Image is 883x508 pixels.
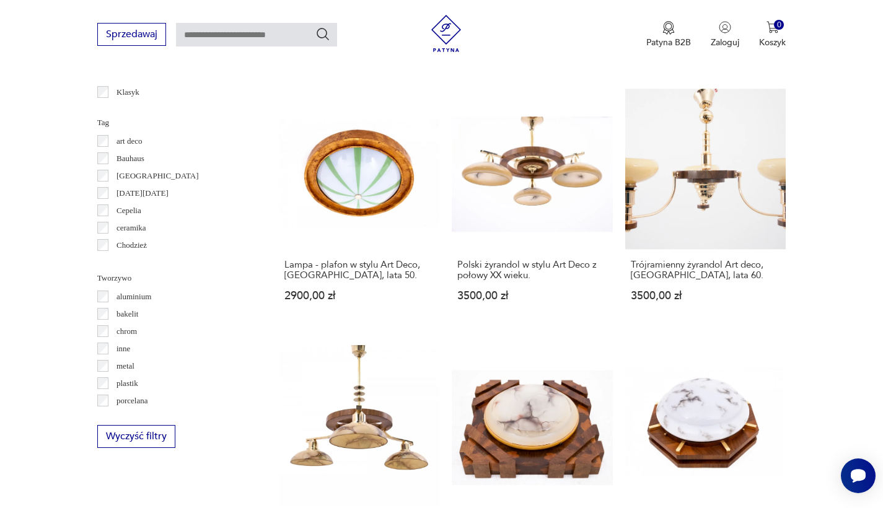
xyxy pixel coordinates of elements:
p: inne [116,342,130,356]
p: metal [116,359,134,373]
p: art deco [116,134,143,148]
p: porcelit [116,411,141,425]
p: porcelana [116,394,148,408]
p: Zaloguj [711,37,739,48]
img: Patyna - sklep z meblami i dekoracjami vintage [428,15,465,52]
p: Tworzywo [97,271,249,285]
a: Ikona medaluPatyna B2B [646,21,691,48]
p: plastik [116,377,138,390]
p: aluminium [116,290,151,304]
a: Trójramienny żyrandol Art deco, Polska, lata 60.Trójramienny żyrandol Art deco, [GEOGRAPHIC_DATA]... [625,89,786,325]
button: Sprzedawaj [97,23,166,46]
img: Ikona medalu [662,21,675,35]
p: Ćmielów [116,256,146,269]
p: Koszyk [759,37,786,48]
p: Patyna B2B [646,37,691,48]
p: Cepelia [116,204,141,217]
iframe: Smartsupp widget button [841,458,876,493]
a: Sprzedawaj [97,31,166,40]
p: 3500,00 zł [457,291,607,301]
p: [DATE][DATE] [116,186,169,200]
a: Lampa - plafon w stylu Art Deco, Polska, lata 50.Lampa - plafon w stylu Art Deco, [GEOGRAPHIC_DAT... [279,89,440,325]
h3: Trójramienny żyrandol Art deco, [GEOGRAPHIC_DATA], lata 60. [631,260,781,281]
button: Zaloguj [711,21,739,48]
img: Ikona koszyka [767,21,779,33]
p: Klasyk [116,85,139,99]
p: Chodzież [116,239,147,252]
h3: Polski żyrandol w stylu Art Deco z połowy XX wieku. [457,260,607,281]
button: Szukaj [315,27,330,42]
div: 0 [774,20,784,30]
p: 2900,00 zł [284,291,434,301]
img: Ikonka użytkownika [719,21,731,33]
p: Tag [97,116,249,129]
a: Polski żyrandol w stylu Art Deco z połowy XX wieku.Polski żyrandol w stylu Art Deco z połowy XX w... [452,89,613,325]
p: chrom [116,325,137,338]
p: Bauhaus [116,152,144,165]
button: 0Koszyk [759,21,786,48]
button: Patyna B2B [646,21,691,48]
p: [GEOGRAPHIC_DATA] [116,169,199,183]
p: ceramika [116,221,146,235]
h3: Lampa - plafon w stylu Art Deco, [GEOGRAPHIC_DATA], lata 50. [284,260,434,281]
p: 3500,00 zł [631,291,781,301]
p: bakelit [116,307,138,321]
button: Wyczyść filtry [97,425,175,448]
